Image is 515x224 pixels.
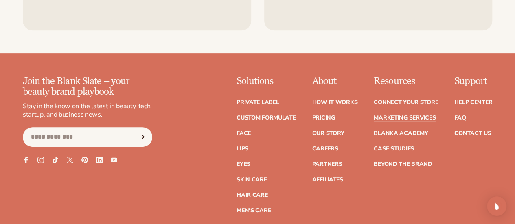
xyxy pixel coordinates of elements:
[237,130,251,136] a: Face
[374,100,438,105] a: Connect your store
[23,102,152,119] p: Stay in the know on the latest in beauty, tech, startup, and business news.
[312,130,344,136] a: Our Story
[237,208,271,213] a: Men's Care
[312,177,343,183] a: Affiliates
[237,146,248,152] a: Lips
[454,76,492,87] p: Support
[312,161,342,167] a: Partners
[237,100,279,105] a: Private label
[454,130,491,136] a: Contact Us
[487,196,506,216] div: Open Intercom Messenger
[374,161,432,167] a: Beyond the brand
[454,115,466,121] a: FAQ
[312,76,357,87] p: About
[134,127,152,147] button: Subscribe
[237,177,267,183] a: Skin Care
[23,76,152,98] p: Join the Blank Slate – your beauty brand playbook
[454,100,492,105] a: Help Center
[237,115,296,121] a: Custom formulate
[374,146,414,152] a: Case Studies
[374,115,436,121] a: Marketing services
[374,76,438,87] p: Resources
[312,100,357,105] a: How It Works
[312,146,338,152] a: Careers
[237,161,250,167] a: Eyes
[312,115,335,121] a: Pricing
[237,192,267,198] a: Hair Care
[237,76,296,87] p: Solutions
[374,130,428,136] a: Blanka Academy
